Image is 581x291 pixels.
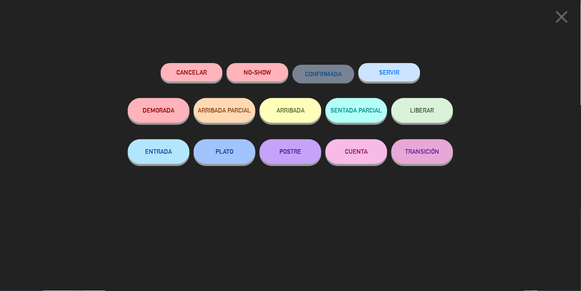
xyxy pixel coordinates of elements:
[161,63,223,82] button: Cancelar
[391,98,453,123] button: LIBERAR
[358,63,420,82] button: SERVIR
[326,139,387,164] button: CUENTA
[198,107,251,114] span: ARRIBADA PARCIAL
[391,139,453,164] button: TRANSICIÓN
[260,139,321,164] button: POSTRE
[128,139,190,164] button: ENTRADA
[194,98,255,123] button: ARRIBADA PARCIAL
[552,7,572,27] i: close
[305,70,342,77] span: CONFIRMADA
[260,98,321,123] button: ARRIBADA
[293,65,354,83] button: CONFIRMADA
[549,6,575,31] button: close
[194,139,255,164] button: PLATO
[227,63,288,82] button: NO-SHOW
[128,98,190,123] button: DEMORADA
[326,98,387,123] button: SENTADA PARCIAL
[410,107,434,114] span: LIBERAR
